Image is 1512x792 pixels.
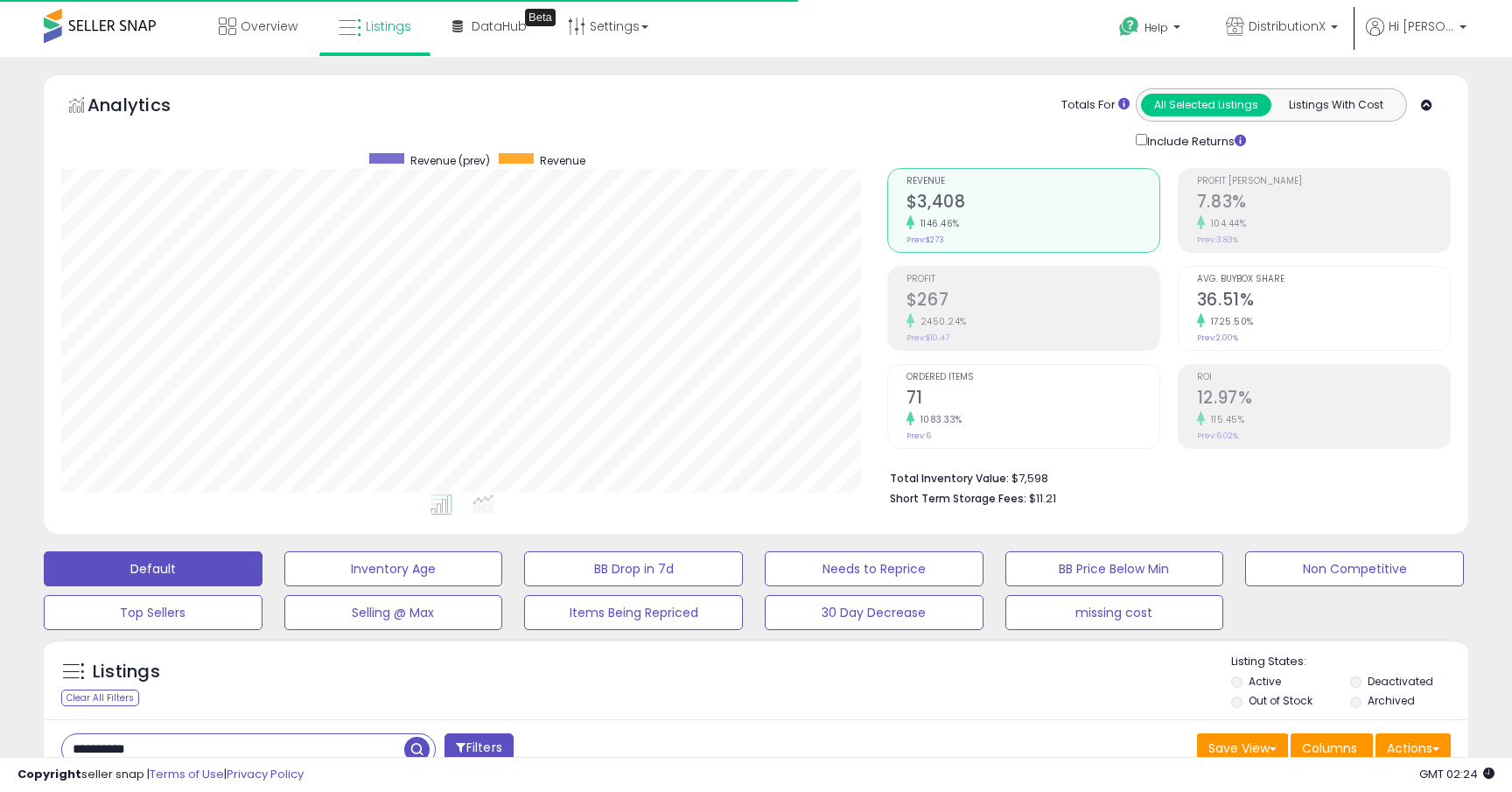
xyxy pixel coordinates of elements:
div: Include Returns [1123,130,1267,151]
a: Privacy Policy [227,766,304,782]
span: Listings [366,18,411,35]
span: Profit [906,275,1159,284]
span: Revenue [540,153,585,168]
button: Selling @ Max [284,595,503,630]
button: Non Competitive [1245,551,1464,586]
a: Help [1105,3,1198,57]
h2: 7.83% [1197,192,1450,215]
small: Prev: 6.02% [1197,431,1238,441]
span: ROI [1197,373,1450,382]
a: Hi [PERSON_NAME] [1366,18,1466,57]
button: Actions [1375,733,1451,763]
button: BB Price Below Min [1005,551,1224,586]
button: Filters [444,733,513,764]
span: DataHub [472,18,527,35]
span: Overview [241,18,297,35]
span: DistributionX [1249,18,1326,35]
span: Hi [PERSON_NAME] [1389,18,1454,35]
div: Tooltip anchor [525,9,556,26]
a: Terms of Use [150,766,224,782]
button: Listings With Cost [1270,94,1401,116]
small: 1083.33% [914,413,962,426]
span: Revenue (prev) [410,153,490,168]
i: Get Help [1118,16,1140,38]
h2: 12.97% [1197,388,1450,411]
b: Short Term Storage Fees: [890,491,1026,506]
label: Out of Stock [1249,693,1312,708]
button: Columns [1291,733,1373,763]
div: Totals For [1061,97,1130,114]
strong: Copyright [17,766,81,782]
li: $7,598 [890,466,1438,487]
button: Default [44,551,262,586]
button: Top Sellers [44,595,262,630]
button: Save View [1197,733,1288,763]
h5: Listings [93,660,160,684]
label: Archived [1368,693,1415,708]
button: Items Being Repriced [524,595,743,630]
small: 115.45% [1205,413,1245,426]
small: Prev: 3.83% [1197,235,1238,245]
div: Clear All Filters [61,690,139,706]
button: missing cost [1005,595,1224,630]
button: 30 Day Decrease [765,595,983,630]
button: Inventory Age [284,551,503,586]
small: 104.44% [1205,217,1247,230]
span: $11.21 [1029,490,1056,507]
button: BB Drop in 7d [524,551,743,586]
small: 2450.24% [914,315,967,328]
small: 1146.46% [914,217,960,230]
b: Total Inventory Value: [890,471,1009,486]
button: All Selected Listings [1141,94,1271,116]
span: Profit [PERSON_NAME] [1197,177,1450,186]
h2: $3,408 [906,192,1159,215]
h5: Analytics [87,93,205,122]
span: Ordered Items [906,373,1159,382]
p: Listing States: [1231,654,1467,670]
div: seller snap | | [17,767,304,783]
small: Prev: $10.47 [906,333,949,343]
small: 1725.50% [1205,315,1254,328]
small: Prev: $273 [906,235,944,245]
small: Prev: 2.00% [1197,333,1238,343]
span: Columns [1302,739,1357,757]
label: Deactivated [1368,674,1433,689]
h2: 36.51% [1197,290,1450,313]
span: 2025-09-11 02:24 GMT [1419,766,1494,782]
h2: $267 [906,290,1159,313]
span: Help [1144,20,1168,35]
h2: 71 [906,388,1159,411]
label: Active [1249,674,1281,689]
span: Revenue [906,177,1159,186]
span: Avg. Buybox Share [1197,275,1450,284]
small: Prev: 6 [906,431,931,441]
button: Needs to Reprice [765,551,983,586]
